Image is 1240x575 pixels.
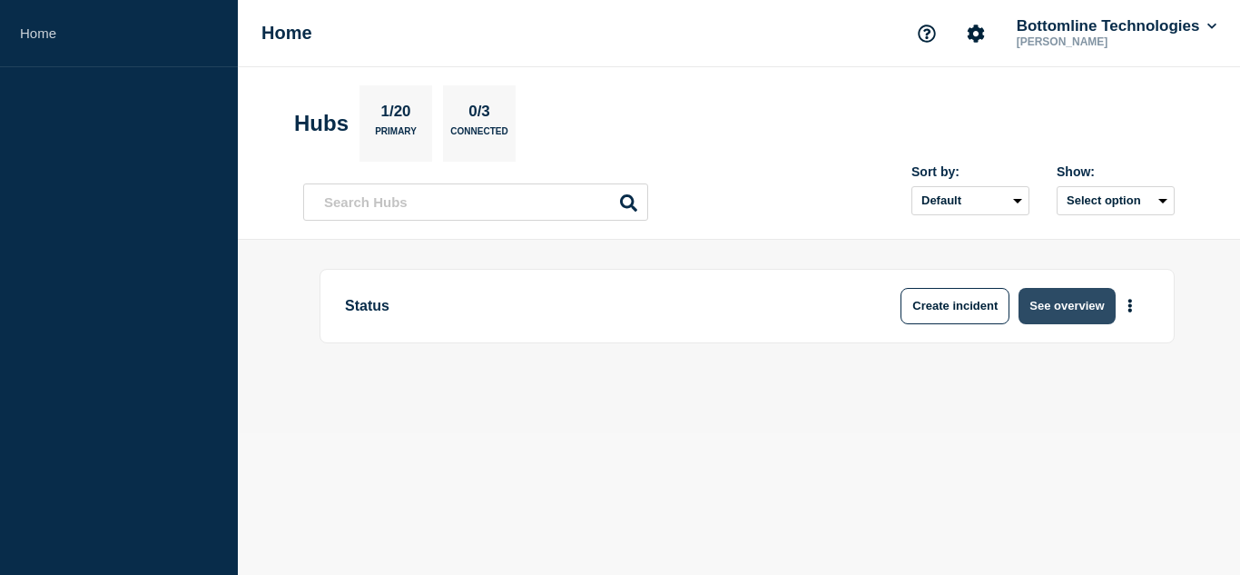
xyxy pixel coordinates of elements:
button: Create incident [900,288,1009,324]
p: Status [345,288,847,324]
button: Support [908,15,946,53]
p: [PERSON_NAME] [1013,35,1202,48]
p: Connected [450,126,507,145]
p: Primary [375,126,417,145]
button: Bottomline Technologies [1013,17,1220,35]
button: Select option [1057,186,1175,215]
button: See overview [1019,288,1115,324]
p: 1/20 [374,103,418,126]
button: Account settings [957,15,995,53]
div: Show: [1057,164,1175,179]
div: Sort by: [911,164,1029,179]
input: Search Hubs [303,183,648,221]
p: 0/3 [462,103,497,126]
h1: Home [261,23,312,44]
select: Sort by [911,186,1029,215]
h2: Hubs [294,111,349,136]
button: More actions [1118,289,1142,322]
